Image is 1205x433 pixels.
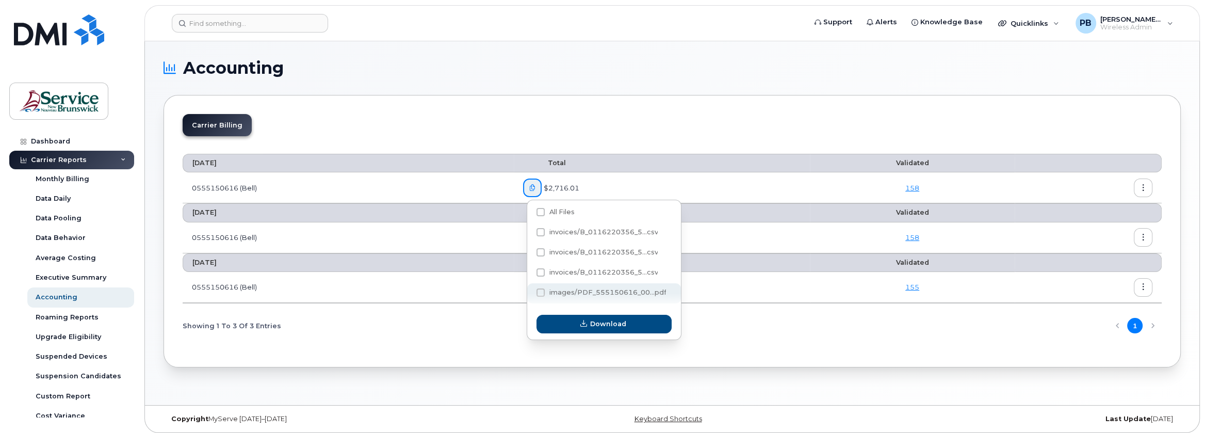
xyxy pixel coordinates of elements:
[536,230,658,238] span: invoices/B_0116220356_555150616_20082025_MOB.csv
[905,233,919,242] a: 158
[810,253,1014,272] th: Validated
[542,183,579,193] span: $2,716.01
[905,283,919,291] a: 155
[523,159,566,167] span: Total
[536,291,666,298] span: images/PDF_555150616_007_0000000000.pdf
[549,268,658,276] span: invoices/B_0116220356_5...csv
[590,319,626,329] span: Download
[810,203,1014,222] th: Validated
[164,415,502,423] div: MyServe [DATE]–[DATE]
[183,60,284,76] span: Accounting
[549,208,574,216] span: All Files
[183,154,514,172] th: [DATE]
[183,253,514,272] th: [DATE]
[549,228,658,236] span: invoices/B_0116220356_5...csv
[1127,318,1143,333] button: Page 1
[536,270,658,278] span: invoices/B_0116220356_555150616_20082025_DTL.csv
[842,415,1181,423] div: [DATE]
[810,154,1014,172] th: Validated
[183,172,514,203] td: 0555150616 (Bell)
[1105,415,1151,423] strong: Last Update
[905,184,919,192] a: 158
[549,248,658,256] span: invoices/B_0116220356_5...csv
[183,318,281,333] span: Showing 1 To 3 Of 3 Entries
[183,203,514,222] th: [DATE]
[183,272,514,303] td: 0555150616 (Bell)
[183,222,514,253] td: 0555150616 (Bell)
[523,209,566,216] span: Total
[549,288,666,296] span: images/PDF_555150616_00...pdf
[536,250,658,258] span: invoices/B_0116220356_555150616_20082025_ACC.csv
[523,259,566,266] span: Total
[634,415,702,423] a: Keyboard Shortcuts
[171,415,208,423] strong: Copyright
[536,315,672,333] button: Download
